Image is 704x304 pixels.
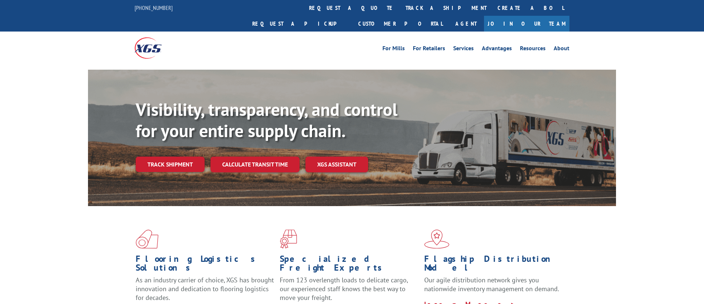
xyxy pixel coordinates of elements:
[554,45,569,54] a: About
[413,45,445,54] a: For Retailers
[424,254,563,276] h1: Flagship Distribution Model
[136,276,274,302] span: As an industry carrier of choice, XGS has brought innovation and dedication to flooring logistics...
[453,45,474,54] a: Services
[280,230,297,249] img: xgs-icon-focused-on-flooring-red
[520,45,546,54] a: Resources
[353,16,448,32] a: Customer Portal
[280,254,418,276] h1: Specialized Freight Experts
[424,230,450,249] img: xgs-icon-flagship-distribution-model-red
[136,254,274,276] h1: Flooring Logistics Solutions
[135,4,173,11] a: [PHONE_NUMBER]
[136,98,397,142] b: Visibility, transparency, and control for your entire supply chain.
[484,16,569,32] a: Join Our Team
[136,230,158,249] img: xgs-icon-total-supply-chain-intelligence-red
[247,16,353,32] a: Request a pickup
[382,45,405,54] a: For Mills
[424,276,559,293] span: Our agile distribution network gives you nationwide inventory management on demand.
[448,16,484,32] a: Agent
[136,157,205,172] a: Track shipment
[305,157,368,172] a: XGS ASSISTANT
[482,45,512,54] a: Advantages
[210,157,300,172] a: Calculate transit time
